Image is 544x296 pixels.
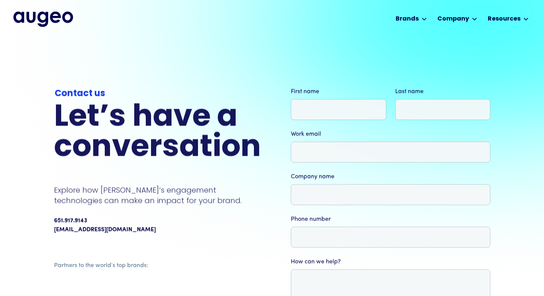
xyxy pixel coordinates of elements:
[488,15,521,24] div: Resources
[395,87,490,96] label: Last name
[291,130,490,138] label: Work email
[396,15,419,24] div: Brands
[54,87,260,101] div: Contact us
[291,172,490,181] label: Company name
[437,15,469,24] div: Company
[54,103,261,163] h2: Let’s have a conversation
[291,215,490,224] label: Phone number
[13,12,73,27] a: home
[54,185,261,206] p: Explore how [PERSON_NAME]’s engagement technologies can make an impact for your brand.
[291,257,490,266] label: How can we help?
[54,225,156,234] a: [EMAIL_ADDRESS][DOMAIN_NAME]
[54,216,87,225] div: 651.917.9143
[54,261,258,270] div: Partners to the world’s top brands:
[291,87,386,96] label: First name
[13,12,73,27] img: Augeo's full logo in midnight blue.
